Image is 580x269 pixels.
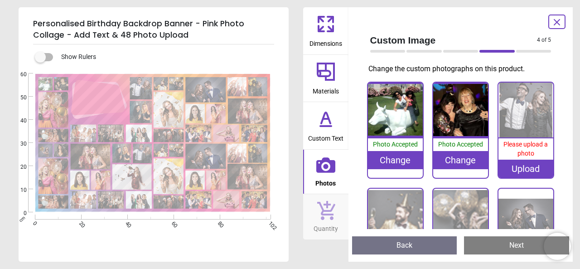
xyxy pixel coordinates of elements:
[77,220,83,226] span: 20
[368,64,559,74] p: Change the custom photographs on this product.
[464,236,569,254] button: Next
[10,94,27,102] span: 50
[370,34,537,47] span: Custom Image
[33,15,274,44] h5: Personalised Birthday Backdrop Banner - Pink Photo Collage - Add Text & 48 Photo Upload
[10,71,27,78] span: 60
[308,130,343,143] span: Custom Text
[31,220,37,226] span: 0
[503,141,548,157] span: Please upload a photo
[373,141,418,148] span: Photo Accepted
[10,117,27,125] span: 40
[303,194,348,240] button: Quantity
[303,150,348,194] button: Photos
[314,220,338,234] span: Quantity
[40,52,289,63] div: Show Rulers
[10,163,27,171] span: 20
[18,215,26,223] span: cm
[10,186,27,194] span: 10
[303,102,348,149] button: Custom Text
[309,35,342,49] span: Dimensions
[537,36,551,44] span: 4 of 5
[433,151,488,169] div: Change
[352,236,457,254] button: Back
[10,210,27,217] span: 0
[315,175,336,188] span: Photos
[438,141,483,148] span: Photo Accepted
[267,220,273,226] span: 102
[303,55,348,102] button: Materials
[368,151,423,169] div: Change
[303,7,348,54] button: Dimensions
[123,220,129,226] span: 40
[498,160,553,178] div: Upload
[313,83,339,96] span: Materials
[10,140,27,148] span: 30
[216,220,222,226] span: 80
[169,220,175,226] span: 60
[544,233,571,260] iframe: Brevo live chat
